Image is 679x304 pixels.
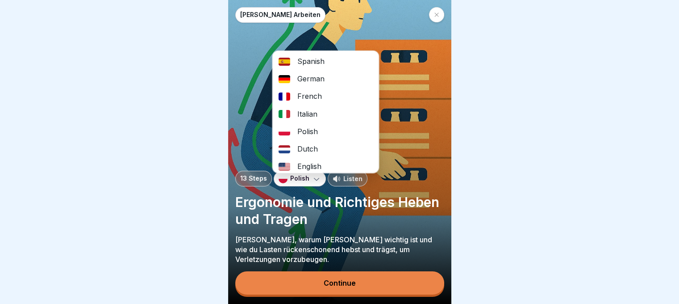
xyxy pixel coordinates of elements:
img: us.svg [279,163,290,171]
p: Ergonomie und Richtiges Heben und Tragen [235,194,444,228]
button: Continue [235,271,444,295]
p: [PERSON_NAME], warum [PERSON_NAME] wichtig ist und wie du Lasten rückenschonend hebst und trägst,... [235,235,444,264]
div: Dutch [272,140,379,158]
p: Listen [343,174,362,183]
img: nl.svg [279,145,290,153]
div: Polish [272,123,379,140]
img: es.svg [279,57,290,65]
div: Spanish [272,53,379,70]
img: de.svg [279,75,290,83]
div: French [272,88,379,105]
p: 13 Steps [240,175,267,182]
p: Polish [290,175,309,182]
img: pl.svg [279,127,290,135]
div: English [272,158,379,175]
img: fr.svg [279,93,290,101]
img: it.svg [279,110,290,118]
img: pl.svg [279,174,287,183]
div: Italian [272,105,379,122]
p: [PERSON_NAME] Arbeiten [240,11,321,19]
div: Continue [324,279,356,287]
div: German [272,70,379,88]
